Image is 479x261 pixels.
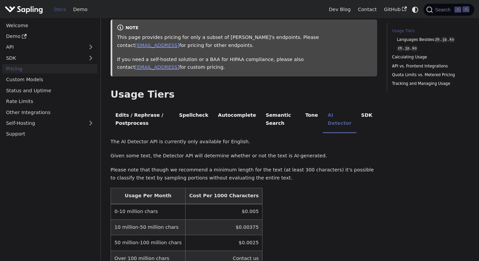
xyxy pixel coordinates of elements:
[380,4,410,15] a: GitHub
[392,72,467,78] a: Quota Limits vs. Metered Pricing
[50,4,70,15] a: Docs
[2,107,97,117] a: Other Integrations
[356,107,377,133] li: SDK
[2,64,97,74] a: Pricing
[424,4,474,16] button: Search (Command+K)
[454,7,461,13] kbd: ⌘
[2,32,97,41] a: Demo
[111,220,185,235] td: 10 million-50 million chars
[186,204,263,220] td: $0.005
[5,5,45,14] a: Sapling.ai
[2,86,97,95] a: Status and Uptime
[323,107,356,133] li: AI Detector
[111,166,377,182] p: Please note that though we recommend a minimum length for the text (at least 300 characters) it's...
[261,107,301,133] li: Semantic Search
[5,5,43,14] img: Sapling.ai
[111,138,377,146] p: The AI Detector API is currently only available for English.
[434,37,440,43] code: zh
[84,42,97,52] button: Expand sidebar category 'API'
[174,107,213,133] li: Spellcheck
[186,220,263,235] td: $0.00375
[463,6,469,12] kbd: K
[404,46,410,51] code: jp
[354,4,381,15] a: Contact
[392,63,467,69] a: API vs. Frontend Integrations
[117,34,372,50] p: This page provides pricing for only a subset of [PERSON_NAME]'s endpoints. Please contact for pri...
[117,56,372,72] p: If you need a self-hosted solution or a BAA for HIPAA compliance, please also contact for custom ...
[2,53,84,63] a: SDK
[2,75,97,85] a: Custom Models
[449,37,455,43] code: ko
[117,24,372,32] div: note
[2,129,97,139] a: Support
[392,54,467,60] a: Calculating Usage
[2,97,97,106] a: Rate Limits
[392,81,467,87] a: Tracking and Managing Usage
[111,235,185,251] td: 50 million-100 million chars
[186,188,263,204] th: Cost Per 1000 Characters
[186,235,263,251] td: $0.0025
[2,42,84,52] a: API
[111,204,185,220] td: 0-10 million chars
[135,64,179,70] a: [EMAIL_ADDRESS]
[397,45,465,52] a: zh,jp,ko
[397,46,403,51] code: zh
[325,4,354,15] a: Dev Blog
[111,107,174,133] li: Edits / Rephrase / Postprocess
[111,188,185,204] th: Usage Per Month
[410,5,420,14] button: Switch between dark and light mode (currently system mode)
[111,152,377,160] p: Given some text, the Detector API will determine whether or not the text is AI-generated.
[392,28,467,34] a: Usage Tiers
[135,43,179,48] a: [EMAIL_ADDRESS]
[2,118,97,128] a: Self-Hosting
[84,53,97,63] button: Expand sidebar category 'SDK'
[213,107,261,133] li: Autocomplete
[397,37,465,43] a: Languages Besideszh,jp,ko
[441,37,447,43] code: jp
[2,20,97,30] a: Welcome
[411,46,417,51] code: ko
[433,7,454,12] span: Search
[111,89,377,101] h2: Usage Tiers
[301,107,323,133] li: Tone
[70,4,91,15] a: Demo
